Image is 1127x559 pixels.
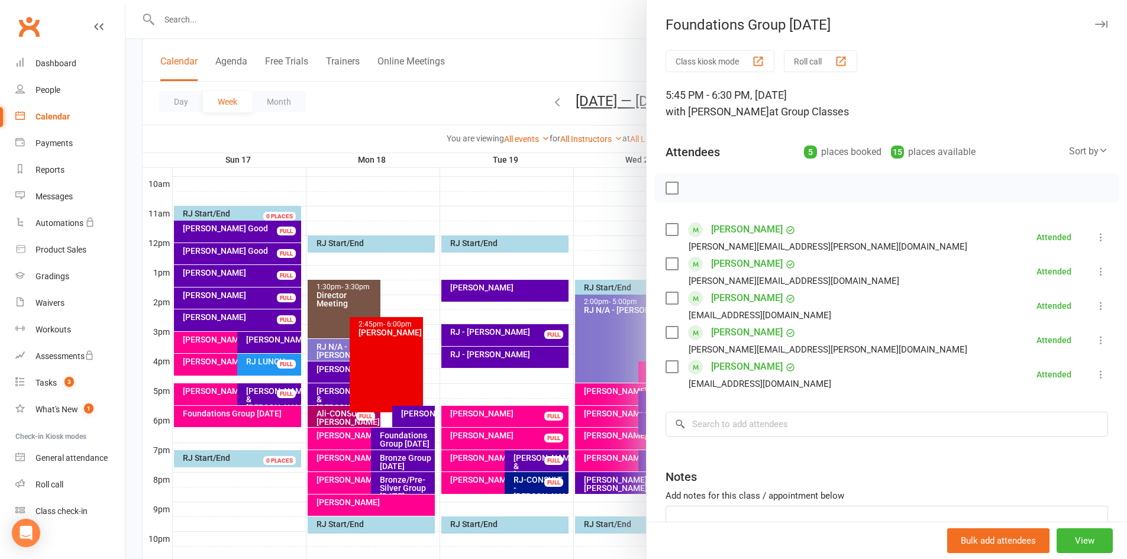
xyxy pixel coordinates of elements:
a: [PERSON_NAME] [711,254,783,273]
a: People [15,77,125,104]
div: Roll call [35,480,63,489]
span: 3 [64,377,74,387]
a: What's New1 [15,396,125,423]
a: Tasks 3 [15,370,125,396]
button: Bulk add attendees [947,528,1050,553]
div: Class check-in [35,506,88,516]
a: Calendar [15,104,125,130]
div: Attended [1036,267,1071,276]
div: Workouts [35,325,71,334]
a: Product Sales [15,237,125,263]
a: Class kiosk mode [15,498,125,525]
a: [PERSON_NAME] [711,289,783,308]
div: Messages [35,192,73,201]
a: [PERSON_NAME] [711,323,783,342]
div: Dashboard [35,59,76,68]
a: Gradings [15,263,125,290]
div: [PERSON_NAME][EMAIL_ADDRESS][DOMAIN_NAME] [689,273,899,289]
span: 1 [84,403,93,413]
div: places booked [804,144,881,160]
div: [EMAIL_ADDRESS][DOMAIN_NAME] [689,376,831,392]
div: Automations [35,218,83,228]
a: Clubworx [14,12,44,41]
span: at Group Classes [769,105,849,118]
div: General attendance [35,453,108,463]
div: [PERSON_NAME][EMAIL_ADDRESS][PERSON_NAME][DOMAIN_NAME] [689,239,967,254]
div: Notes [666,468,697,485]
div: Foundations Group [DATE] [647,17,1127,33]
a: [PERSON_NAME] [711,220,783,239]
a: Automations [15,210,125,237]
div: [PERSON_NAME][EMAIL_ADDRESS][PERSON_NAME][DOMAIN_NAME] [689,342,967,357]
a: Messages [15,183,125,210]
div: Attended [1036,233,1071,241]
div: [EMAIL_ADDRESS][DOMAIN_NAME] [689,308,831,323]
div: Waivers [35,298,64,308]
div: Reports [35,165,64,175]
div: Sort by [1069,144,1108,159]
button: View [1057,528,1113,553]
div: places available [891,144,976,160]
a: Dashboard [15,50,125,77]
div: 5 [804,146,817,159]
div: Gradings [35,272,69,281]
button: Class kiosk mode [666,50,774,72]
button: Roll call [784,50,857,72]
div: Product Sales [35,245,86,254]
div: Attended [1036,336,1071,344]
a: General attendance kiosk mode [15,445,125,471]
a: Reports [15,157,125,183]
a: Workouts [15,316,125,343]
div: Tasks [35,378,57,387]
div: People [35,85,60,95]
a: Payments [15,130,125,157]
a: [PERSON_NAME] [711,357,783,376]
div: Add notes for this class / appointment below [666,489,1108,503]
div: Payments [35,138,73,148]
a: Roll call [15,471,125,498]
div: Attended [1036,302,1071,310]
div: Calendar [35,112,70,121]
input: Search to add attendees [666,412,1108,437]
div: Attendees [666,144,720,160]
a: Waivers [15,290,125,316]
div: Attended [1036,370,1071,379]
span: with [PERSON_NAME] [666,105,769,118]
a: Assessments [15,343,125,370]
div: 5:45 PM - 6:30 PM, [DATE] [666,87,1108,120]
div: Open Intercom Messenger [12,519,40,547]
div: 15 [891,146,904,159]
div: Assessments [35,351,94,361]
div: What's New [35,405,78,414]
